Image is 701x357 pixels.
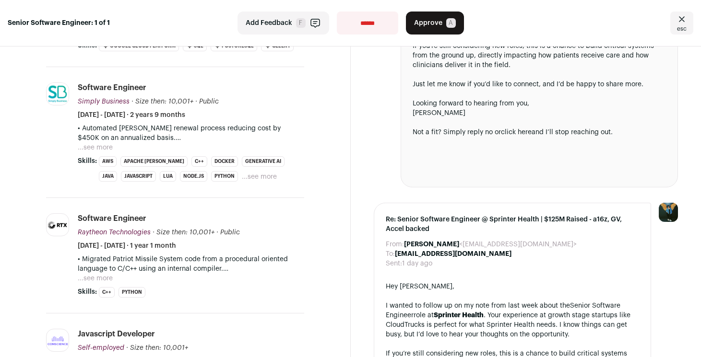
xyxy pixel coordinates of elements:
[78,124,304,143] p: • Automated [PERSON_NAME] renewal process reducing cost by $450K on an annualized basis.
[413,99,666,108] div: Looking forward to hearing from you,
[246,18,292,28] span: Add Feedback
[414,18,442,28] span: Approve
[386,301,640,339] div: I wanted to follow up on my note from last week about the role at . Your experience at growth sta...
[199,98,219,105] span: Public
[413,80,666,89] div: Just let me know if you’d like to connect, and I’d be happy to share more.
[413,108,666,118] div: [PERSON_NAME]
[78,274,113,283] button: ...see more
[242,156,285,167] li: Generative AI
[47,220,69,230] img: 42c69dc898e38135e119f19dc91c3822b1422be4f137b41e174fcf7e8f54094d.jpg
[242,172,277,182] button: ...see more
[395,251,511,257] b: [EMAIL_ADDRESS][DOMAIN_NAME]
[99,156,117,167] li: AWS
[216,228,218,237] span: ·
[180,171,207,182] li: Node.js
[238,12,329,35] button: Add Feedback F
[386,215,640,234] span: Re: Senior Software Engineer @ Sprinter Health | $125M Raised - a16z, GV, Accel backed
[99,171,117,182] li: Java
[404,240,577,249] dd: <[EMAIL_ADDRESS][DOMAIN_NAME]>
[119,287,145,298] li: Python
[211,156,238,167] li: Docker
[402,259,432,268] dd: 1 day ago
[47,334,69,346] img: 5e6099f73af37413a50376f21dcaccac6dc6c6f513d740031734ef45053dbedc.png
[78,82,146,93] div: Software Engineer
[47,83,69,105] img: 288cdc679db12a200964f406b5e5df6997ba4fab6bbcb4ab58b136c9009b22a9.jpg
[78,329,155,339] div: Javascript Developer
[677,25,687,33] span: esc
[406,12,464,35] button: Approve A
[434,312,484,319] strong: Sprinter Health
[99,287,115,298] li: C++
[78,156,97,166] span: Skills:
[413,127,666,137] div: Not a fit? Simply reply no or and I’ll stop reaching out.
[78,213,146,224] div: Software Engineer
[446,18,456,28] span: A
[131,98,193,105] span: · Size then: 10,001+
[659,203,678,222] img: 12031951-medium_jpg
[78,143,113,152] button: ...see more
[78,254,304,274] p: • Migrated Patriot Missile System code from a procedural oriented language to C/C++ using an inte...
[211,171,238,182] li: Python
[386,240,404,249] dt: From:
[78,287,97,297] span: Skills:
[404,241,459,248] b: [PERSON_NAME]
[501,129,532,136] a: click here
[670,12,693,35] a: Close
[386,249,395,259] dt: To:
[78,98,130,105] span: Simply Business
[220,229,240,236] span: Public
[153,229,214,236] span: · Size then: 10,001+
[78,229,151,236] span: Raytheon Technologies
[78,345,124,351] span: Self-employed
[78,241,176,251] span: [DATE] - [DATE] · 1 year 1 month
[413,41,666,70] div: If you’re still considering new roles, this is a chance to build critical systems from the ground...
[386,259,402,268] dt: Sent:
[121,171,156,182] li: JavaScript
[120,156,188,167] li: Apache [PERSON_NAME]
[126,345,188,351] span: · Size then: 10,001+
[191,156,207,167] li: C++
[78,110,185,120] span: [DATE] - [DATE] · 2 years 9 months
[296,18,306,28] span: F
[8,18,110,28] strong: Senior Software Engineer: 1 of 1
[195,97,197,106] span: ·
[386,282,640,291] div: Hey [PERSON_NAME],
[160,171,176,182] li: Lua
